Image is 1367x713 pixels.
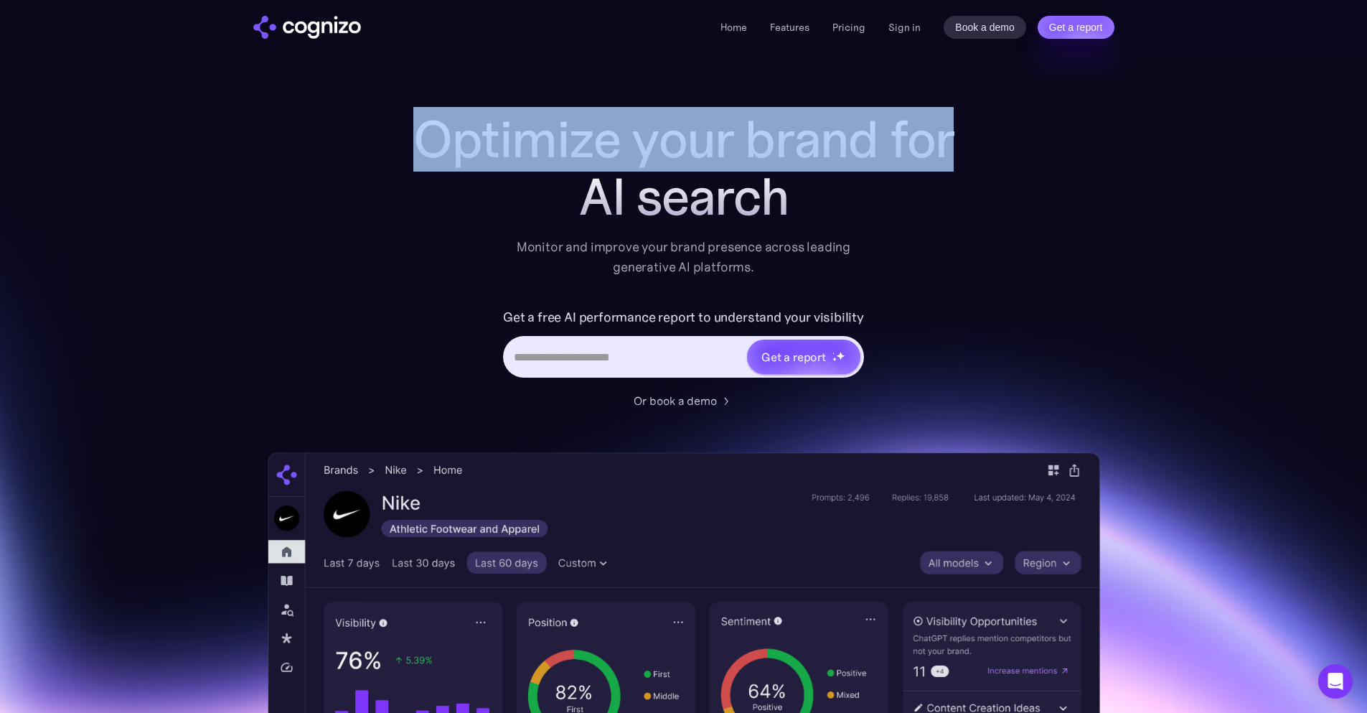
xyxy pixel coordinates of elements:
[397,168,971,225] div: AI search
[836,351,845,360] img: star
[1318,664,1353,699] div: Open Intercom Messenger
[253,16,361,39] a: home
[832,357,837,362] img: star
[253,16,361,39] img: cognizo logo
[634,392,734,409] a: Or book a demo
[720,21,747,34] a: Home
[397,111,971,168] h1: Optimize your brand for
[1038,16,1114,39] a: Get a report
[888,19,921,36] a: Sign in
[507,237,860,277] div: Monitor and improve your brand presence across leading generative AI platforms.
[832,21,865,34] a: Pricing
[503,306,864,329] label: Get a free AI performance report to understand your visibility
[832,352,835,354] img: star
[770,21,809,34] a: Features
[503,306,864,385] form: Hero URL Input Form
[634,392,717,409] div: Or book a demo
[761,348,826,365] div: Get a report
[746,338,862,376] a: Get a reportstarstarstar
[944,16,1026,39] a: Book a demo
